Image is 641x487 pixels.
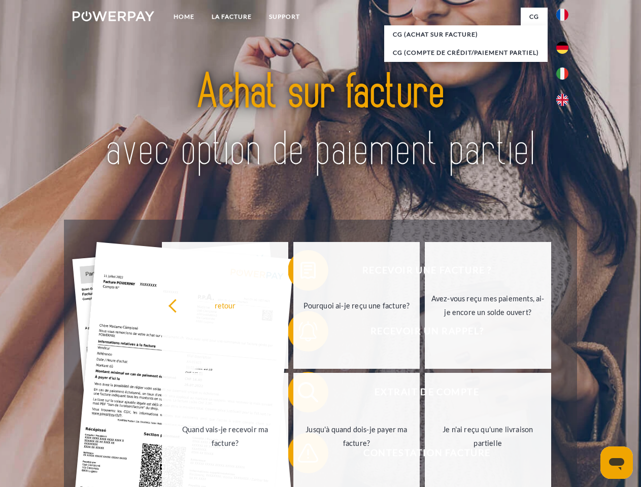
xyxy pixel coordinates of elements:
div: Je n'ai reçu qu'une livraison partielle [431,423,545,450]
img: logo-powerpay-white.svg [73,11,154,21]
div: Pourquoi ai-je reçu une facture? [299,298,414,312]
img: en [556,94,568,106]
img: title-powerpay_fr.svg [97,49,544,194]
a: Home [165,8,203,26]
div: Quand vais-je recevoir ma facture? [168,423,282,450]
img: fr [556,9,568,21]
a: Avez-vous reçu mes paiements, ai-je encore un solde ouvert? [425,242,551,369]
div: Jusqu'à quand dois-je payer ma facture? [299,423,414,450]
div: Avez-vous reçu mes paiements, ai-je encore un solde ouvert? [431,292,545,319]
iframe: Bouton de lancement de la fenêtre de messagerie [600,446,633,479]
img: it [556,67,568,80]
a: LA FACTURE [203,8,260,26]
div: retour [168,298,282,312]
a: CG [521,8,548,26]
a: Support [260,8,309,26]
img: de [556,42,568,54]
a: CG (achat sur facture) [384,25,548,44]
a: CG (Compte de crédit/paiement partiel) [384,44,548,62]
